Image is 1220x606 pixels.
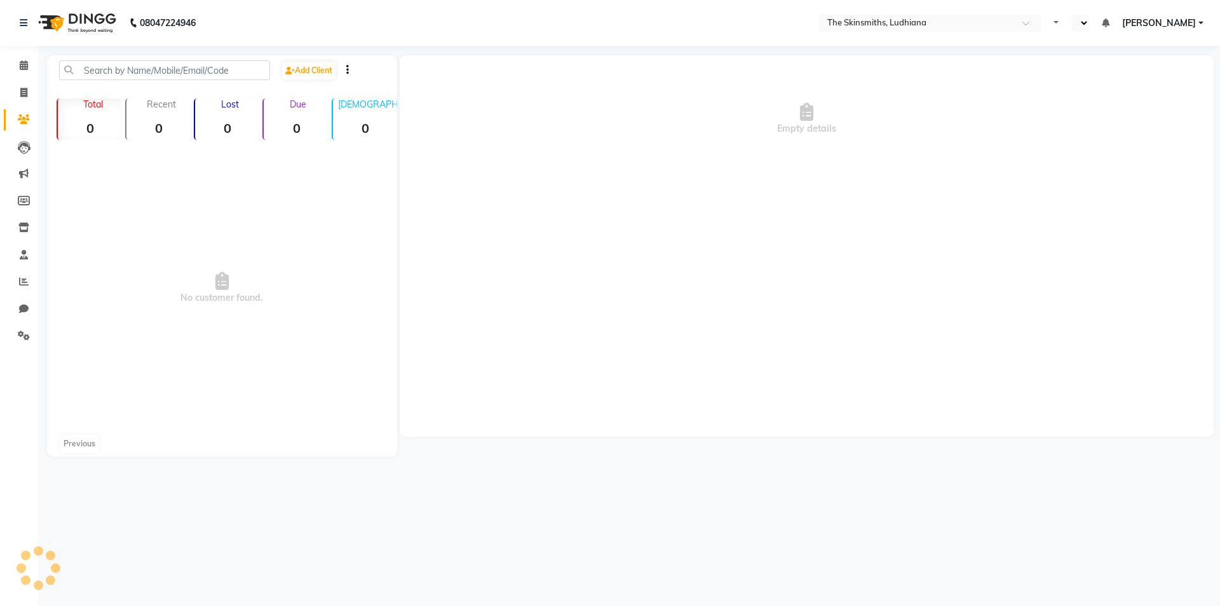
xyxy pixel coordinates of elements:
a: Add Client [282,62,335,79]
img: logo [32,5,119,41]
span: No customer found. [47,145,397,431]
strong: 0 [333,120,398,136]
b: 08047224946 [140,5,196,41]
div: Empty details [400,55,1214,182]
p: [DEMOGRAPHIC_DATA] [338,99,398,110]
p: Due [266,99,329,110]
strong: 0 [126,120,191,136]
p: Lost [200,99,260,110]
strong: 0 [195,120,260,136]
span: [PERSON_NAME] [1122,17,1196,30]
p: Recent [132,99,191,110]
input: Search by Name/Mobile/Email/Code [59,60,270,80]
strong: 0 [58,120,123,136]
strong: 0 [264,120,329,136]
p: Total [63,99,123,110]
